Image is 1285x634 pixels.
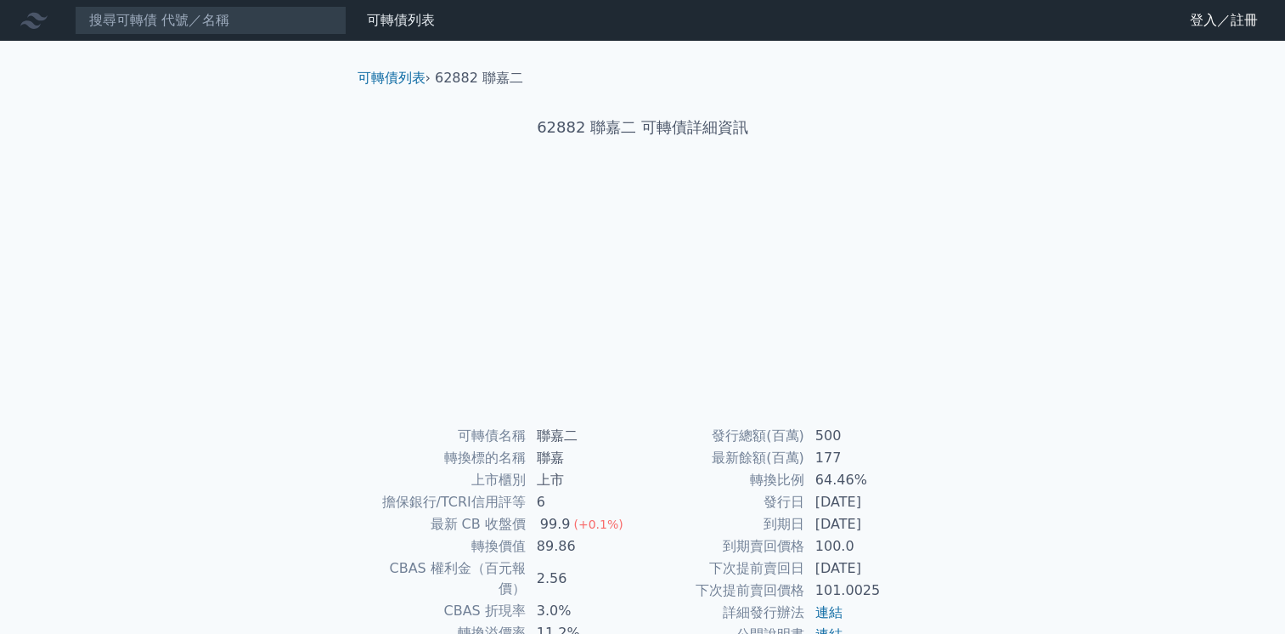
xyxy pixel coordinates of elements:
[344,116,942,139] h1: 62882 聯嘉二 可轉債詳細資訊
[527,425,643,447] td: 聯嘉二
[643,513,805,535] td: 到期日
[805,447,921,469] td: 177
[805,469,921,491] td: 64.46%
[358,70,426,86] a: 可轉債列表
[364,600,527,622] td: CBAS 折現率
[643,469,805,491] td: 轉換比例
[805,425,921,447] td: 500
[364,447,527,469] td: 轉換標的名稱
[643,535,805,558] td: 到期賣回價格
[527,491,643,513] td: 6
[643,558,805,580] td: 下次提前賣回日
[805,535,921,558] td: 100.0
[527,469,643,491] td: 上市
[573,518,623,531] span: (+0.1%)
[643,447,805,469] td: 最新餘額(百萬)
[1176,7,1271,34] a: 登入／註冊
[805,558,921,580] td: [DATE]
[364,513,527,535] td: 最新 CB 收盤價
[527,558,643,600] td: 2.56
[435,68,523,88] li: 62882 聯嘉二
[815,604,843,620] a: 連結
[643,602,805,624] td: 詳細發行辦法
[643,580,805,602] td: 下次提前賣回價格
[537,514,574,535] div: 99.9
[364,469,527,491] td: 上市櫃別
[527,447,643,469] td: 聯嘉
[75,6,347,35] input: 搜尋可轉債 代號／名稱
[364,425,527,447] td: 可轉債名稱
[364,491,527,513] td: 擔保銀行/TCRI信用評等
[643,491,805,513] td: 發行日
[805,580,921,602] td: 101.0025
[367,12,435,28] a: 可轉債列表
[643,425,805,447] td: 發行總額(百萬)
[805,513,921,535] td: [DATE]
[527,600,643,622] td: 3.0%
[358,68,431,88] li: ›
[364,535,527,558] td: 轉換價值
[805,491,921,513] td: [DATE]
[364,558,527,600] td: CBAS 權利金（百元報價）
[527,535,643,558] td: 89.86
